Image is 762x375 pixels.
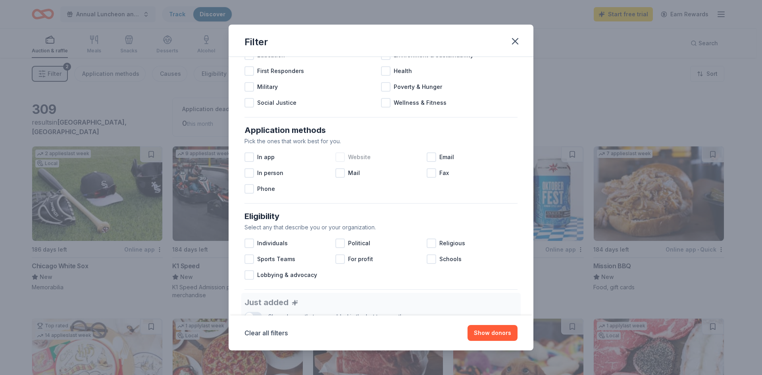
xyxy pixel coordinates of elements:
[348,238,370,248] span: Political
[468,325,518,341] button: Show donors
[439,152,454,162] span: Email
[439,238,465,248] span: Religious
[257,270,317,280] span: Lobbying & advocacy
[439,254,462,264] span: Schools
[244,223,518,232] div: Select any that describe you or your organization.
[348,168,360,178] span: Mail
[244,137,518,146] div: Pick the ones that work best for you.
[394,82,442,92] span: Poverty & Hunger
[257,238,288,248] span: Individuals
[348,254,373,264] span: For profit
[257,82,278,92] span: Military
[244,210,518,223] div: Eligibility
[257,254,295,264] span: Sports Teams
[257,98,296,108] span: Social Justice
[244,328,288,338] button: Clear all filters
[257,152,275,162] span: In app
[244,124,518,137] div: Application methods
[439,168,449,178] span: Fax
[394,98,446,108] span: Wellness & Fitness
[257,168,283,178] span: In person
[394,66,412,76] span: Health
[348,152,371,162] span: Website
[257,66,304,76] span: First Responders
[257,184,275,194] span: Phone
[244,36,268,48] div: Filter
